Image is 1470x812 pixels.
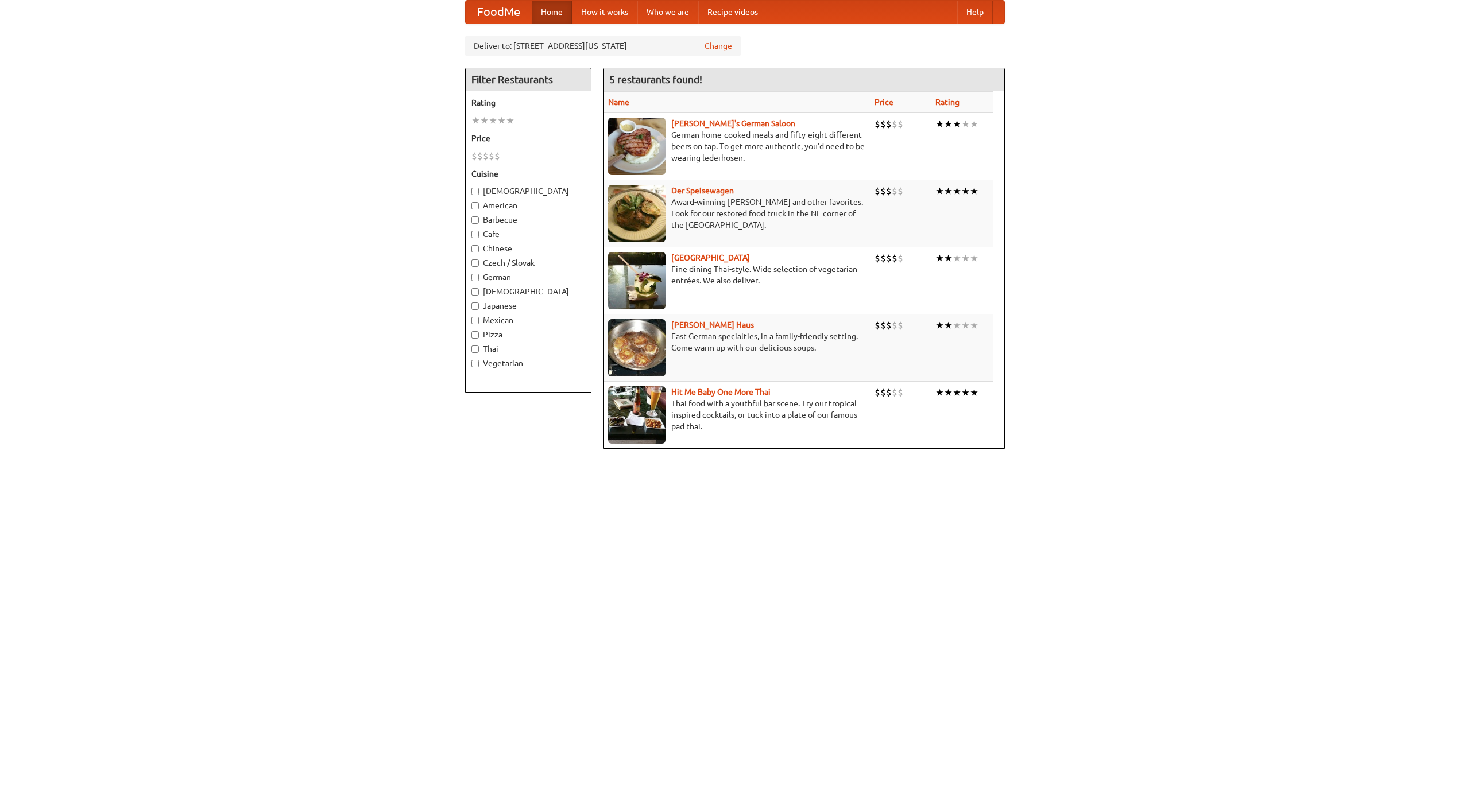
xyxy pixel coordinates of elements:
li: $ [886,118,892,130]
h5: Cuisine [471,168,585,180]
li: ★ [471,114,480,127]
li: ★ [961,118,970,130]
li: $ [898,319,903,332]
li: $ [483,150,489,162]
a: Hit Me Baby One More Thai [671,387,771,397]
h5: Price [471,133,585,144]
input: [DEMOGRAPHIC_DATA] [471,188,479,195]
li: $ [477,150,483,162]
input: Pizza [471,331,479,339]
li: ★ [970,386,978,399]
li: ★ [944,118,953,130]
p: Thai food with a youthful bar scene. Try our tropical inspired cocktails, or tuck into a plate of... [608,398,865,432]
li: $ [494,150,500,162]
li: ★ [953,319,961,332]
li: ★ [497,114,506,127]
li: $ [875,118,880,130]
p: East German specialties, in a family-friendly setting. Come warm up with our delicious soups. [608,331,865,353]
li: $ [886,386,892,399]
a: Home [532,1,572,24]
a: [GEOGRAPHIC_DATA] [671,253,750,262]
li: $ [880,185,886,197]
li: $ [886,319,892,332]
li: ★ [506,114,514,127]
label: Japanese [471,300,585,312]
li: ★ [961,386,970,399]
li: $ [886,185,892,197]
li: ★ [935,252,944,265]
input: Vegetarian [471,360,479,367]
a: [PERSON_NAME]'s German Saloon [671,119,795,128]
a: How it works [572,1,637,24]
p: German home-cooked meals and fifty-eight different beers on tap. To get more authentic, you'd nee... [608,129,865,164]
li: ★ [935,118,944,130]
input: Japanese [471,302,479,310]
input: American [471,202,479,209]
label: Chinese [471,243,585,254]
li: ★ [970,319,978,332]
li: ★ [961,185,970,197]
img: esthers.jpg [608,118,666,175]
a: Rating [935,98,960,107]
div: Deliver to: [STREET_ADDRESS][US_STATE] [465,36,741,56]
a: Name [608,98,629,107]
img: babythai.jpg [608,386,666,444]
label: American [471,200,585,211]
li: $ [875,386,880,399]
input: Thai [471,345,479,353]
li: ★ [970,185,978,197]
li: $ [489,150,494,162]
img: speisewagen.jpg [608,185,666,242]
label: [DEMOGRAPHIC_DATA] [471,286,585,297]
li: ★ [480,114,489,127]
li: ★ [970,118,978,130]
input: Barbecue [471,216,479,224]
li: $ [880,319,886,332]
a: [PERSON_NAME] Haus [671,320,754,329]
li: $ [892,252,898,265]
li: $ [892,386,898,399]
p: Award-winning [PERSON_NAME] and other favorites. Look for our restored food truck in the NE corne... [608,196,865,231]
li: $ [880,386,886,399]
li: ★ [935,185,944,197]
label: Cafe [471,228,585,240]
label: Barbecue [471,214,585,226]
b: Der Speisewagen [671,186,734,195]
li: $ [898,118,903,130]
input: German [471,274,479,281]
label: Czech / Slovak [471,257,585,269]
label: [DEMOGRAPHIC_DATA] [471,185,585,197]
li: $ [875,252,880,265]
img: satay.jpg [608,252,666,309]
p: Fine dining Thai-style. Wide selection of vegetarian entrées. We also deliver. [608,263,865,286]
a: Recipe videos [698,1,767,24]
li: ★ [953,185,961,197]
li: ★ [944,319,953,332]
li: ★ [953,386,961,399]
li: $ [892,118,898,130]
label: Vegetarian [471,358,585,369]
a: Price [875,98,893,107]
li: $ [898,185,903,197]
li: ★ [970,252,978,265]
li: $ [880,252,886,265]
li: $ [898,386,903,399]
li: ★ [953,118,961,130]
h5: Rating [471,97,585,108]
li: $ [886,252,892,265]
li: ★ [953,252,961,265]
h4: Filter Restaurants [466,68,591,91]
li: ★ [935,319,944,332]
li: ★ [944,252,953,265]
li: ★ [935,386,944,399]
ng-pluralize: 5 restaurants found! [609,74,702,85]
a: Help [957,1,993,24]
li: $ [892,185,898,197]
a: FoodMe [466,1,532,24]
li: $ [892,319,898,332]
label: Thai [471,343,585,355]
li: $ [875,185,880,197]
